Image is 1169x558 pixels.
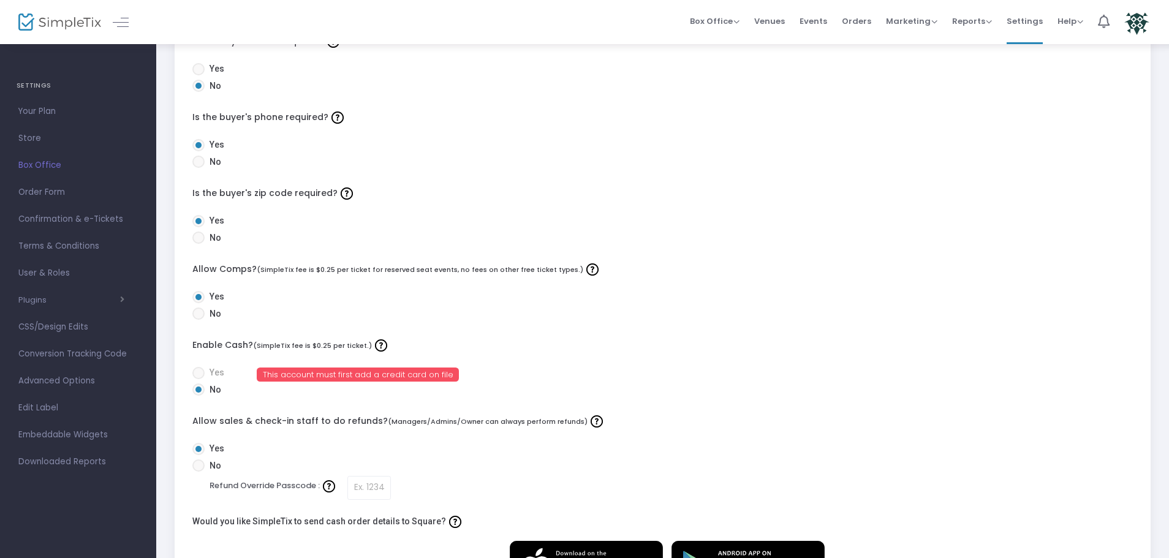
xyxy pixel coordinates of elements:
span: Conversion Tracking Code [18,346,138,362]
span: No [205,80,221,92]
span: Yes [205,366,224,379]
span: Venues [754,6,785,37]
span: No [205,232,221,244]
span: Advanced Options [18,373,138,389]
span: (Managers/Admins/Owner can always perform refunds) [388,417,588,426]
span: Downloaded Reports [18,454,138,470]
img: question-mark [591,415,603,428]
span: CSS/Design Edits [18,319,138,335]
span: Order Form [18,184,138,200]
span: Yes [205,62,224,75]
span: Edit Label [18,400,138,416]
span: Terms & Conditions [18,238,138,254]
span: This account must first add a credit card on file [257,368,460,382]
label: Is the buyer's zip code required? [192,184,1133,203]
label: Allow Comps? [192,260,1133,279]
span: (SimpleTix fee is $0.25 per ticket for reserved seat events, no fees on other free ticket types.) [257,265,583,274]
span: Reports [952,15,992,27]
span: Yes [205,138,224,151]
img: question-mark [375,339,387,352]
span: Yes [205,442,224,455]
span: Yes [205,290,224,303]
img: question-mark [449,516,461,528]
span: No [205,383,221,396]
input: Ex. 1234 [347,476,391,500]
span: Box Office [18,157,138,173]
span: Your Plan [18,104,138,119]
span: Confirmation & e-Tickets [18,211,138,227]
label: Enable Cash? [192,336,1133,355]
span: Marketing [886,15,937,27]
span: Yes [205,214,224,227]
img: question-mark [331,111,344,124]
span: Help [1057,15,1083,27]
span: Settings [1007,6,1043,37]
button: Plugins [18,295,124,305]
span: (SimpleTix fee is $0.25 per ticket.) [253,341,372,350]
img: question-mark [341,187,353,200]
img: question-mark [323,480,335,492]
span: Box Office [690,15,740,27]
img: question-mark [586,263,599,276]
span: No [205,156,221,168]
span: Embeddable Widgets [18,427,138,443]
label: Would you like SimpleTix to send cash order details to Square? [192,512,464,531]
span: Orders [842,6,871,37]
span: Events [800,6,827,37]
label: Is the buyer's phone required? [192,108,1133,127]
h4: SETTINGS [17,74,140,98]
span: Store [18,130,138,146]
span: No [205,459,221,472]
label: Allow sales & check-in staff to do refunds? [192,412,1133,431]
span: User & Roles [18,265,138,281]
span: No [205,307,221,320]
label: Refund Override Passcode : [210,477,338,495]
